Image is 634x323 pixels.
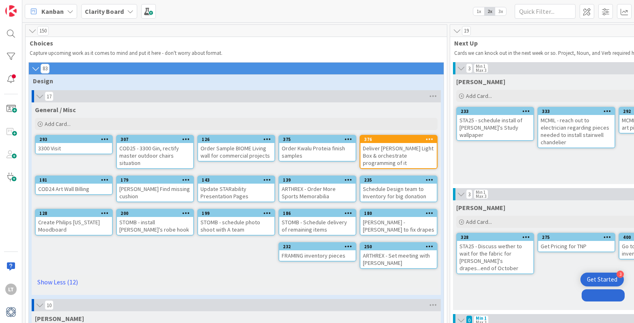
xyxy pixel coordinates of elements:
div: 181 [36,176,112,184]
span: Choices [30,39,437,47]
div: 186 [279,210,356,217]
div: Min 1 [476,64,485,68]
div: Schedule Design team to Inventory for big donation [360,184,437,202]
a: 179[PERSON_NAME] Find missing cushion [116,176,194,202]
div: FRAMING inventory pieces [279,250,356,261]
div: 139 [279,176,356,184]
div: 235Schedule Design team to Inventory for big donation [360,176,437,202]
span: 3 [466,63,472,73]
div: 376 [360,136,437,143]
div: 180 [364,210,437,216]
div: 179[PERSON_NAME] Find missing cushion [117,176,193,202]
div: 3300 Visit [36,143,112,154]
div: 139ARTHREX - Order More Sports Memorabilia [279,176,356,202]
a: 232FRAMING inventory pieces [278,242,356,262]
div: 375Order Kwalu Proteia finish samples [279,136,356,161]
div: Deliver [PERSON_NAME] Light Box & orchestrate programming of it [360,143,437,168]
div: 143 [198,176,274,184]
div: 199 [198,210,274,217]
span: Lisa T. [456,204,505,212]
div: 199STOMB - schedule photo shoot with A team [198,210,274,235]
div: 275 [538,234,615,241]
div: 333MCMIL - reach out to electrician regarding pieces needed to install stairwell chandelier [538,108,615,147]
div: 328STA25 - Discuss wether to wait for the fabric for [PERSON_NAME]'s drapes...end of October [457,234,533,273]
div: 199 [202,210,274,216]
div: 126Order Sample BIOME Living wall for commercial projects [198,136,274,161]
div: Order Kwalu Proteia finish samples [279,143,356,161]
div: 143 [202,177,274,183]
span: Add Card... [466,218,492,225]
a: 375Order Kwalu Proteia finish samples [278,135,356,162]
div: 328 [457,234,533,241]
div: 179 [117,176,193,184]
img: Visit kanbanzone.com [5,5,17,17]
p: Capture upcoming work as it comes to mind and put it here - don't worry about format. [30,50,443,56]
div: Max 3 [476,194,486,198]
div: 143Update STARability Presentation Pages [198,176,274,202]
span: 3 [466,189,472,199]
div: ARTHREX - Set meeting with [PERSON_NAME] [360,250,437,268]
div: 307 [117,136,193,143]
div: LT [5,284,17,295]
div: COD24 Art Wall Billing [36,184,112,194]
div: ARTHREX - Order More Sports Memorabilia [279,184,356,202]
div: 333 [542,108,615,114]
div: STA25 - Discuss wether to wait for the fabric for [PERSON_NAME]'s drapes...end of October [457,241,533,273]
a: 199STOMB - schedule photo shoot with A team [197,209,275,236]
span: Gina [456,78,505,86]
div: Get Pricing for TNP [538,241,615,251]
span: Add Card... [466,92,492,100]
div: 233 [461,108,533,114]
div: 235 [360,176,437,184]
div: 200 [121,210,193,216]
span: 150 [37,26,49,36]
a: 376Deliver [PERSON_NAME] Light Box & orchestrate programming of it [360,135,438,169]
div: 200 [117,210,193,217]
div: 376 [364,137,437,142]
a: 2933300 Visit [35,135,113,154]
div: 307 [121,137,193,142]
a: Show Less (12) [35,275,438,288]
span: Kanban [41,7,64,16]
a: 139ARTHREX - Order More Sports Memorabilia [278,176,356,202]
div: 139 [283,177,356,183]
div: 232 [279,243,356,250]
div: 179 [121,177,193,183]
div: 233 [457,108,533,115]
div: 250 [364,244,437,249]
div: 180 [360,210,437,217]
div: STOMB - schedule photo shoot with A team [198,217,274,235]
div: 333 [538,108,615,115]
div: 375 [279,136,356,143]
div: 180[PERSON_NAME] - [PERSON_NAME] to fix drapes [360,210,437,235]
div: 186STOMB - Schedule delivery of remaining items [279,210,356,235]
div: 293 [36,136,112,143]
div: 235 [364,177,437,183]
a: 233STA25 - schedule install of [PERSON_NAME]'s Study wallpaper [456,107,534,141]
div: Create Philips [US_STATE] Moodboard [36,217,112,235]
span: 3x [495,7,506,15]
div: 181 [39,177,112,183]
span: Add Card... [45,120,71,128]
a: 143Update STARability Presentation Pages [197,176,275,202]
div: STOMB - Schedule delivery of remaining items [279,217,356,235]
span: 10 [45,300,54,310]
div: Min 1 [476,190,485,194]
span: Design [33,77,433,85]
a: 180[PERSON_NAME] - [PERSON_NAME] to fix drapes [360,209,438,236]
span: MCMIL McMillon [35,314,84,323]
div: 126 [198,136,274,143]
span: 83 [41,64,50,74]
div: Get Started [587,275,617,284]
div: Max 3 [476,68,486,72]
a: 200STOMB - install [PERSON_NAME]'s robe hook [116,209,194,236]
a: 328STA25 - Discuss wether to wait for the fabric for [PERSON_NAME]'s drapes...end of October [456,233,534,274]
div: Update STARability Presentation Pages [198,184,274,202]
div: 200STOMB - install [PERSON_NAME]'s robe hook [117,210,193,235]
div: 128Create Philips [US_STATE] Moodboard [36,210,112,235]
div: 232 [283,244,356,249]
div: COD25 - 3300 Gin, rectify master outdoor chairs situation [117,143,193,168]
div: 376Deliver [PERSON_NAME] Light Box & orchestrate programming of it [360,136,437,168]
div: MCMIL - reach out to electrician regarding pieces needed to install stairwell chandelier [538,115,615,147]
a: 333MCMIL - reach out to electrician regarding pieces needed to install stairwell chandelier [537,107,615,148]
